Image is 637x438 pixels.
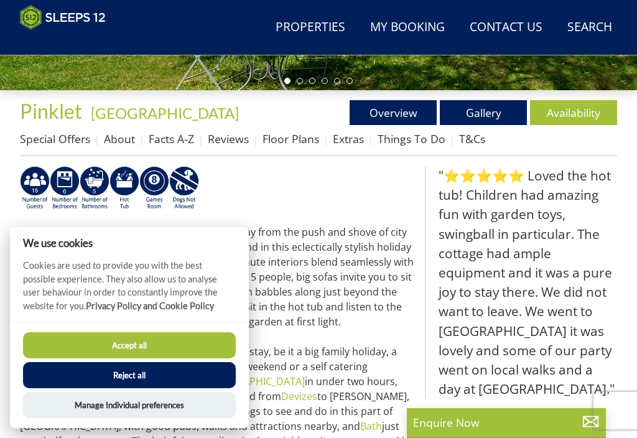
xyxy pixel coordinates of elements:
[333,131,364,146] a: Extras
[206,375,305,388] a: [GEOGRAPHIC_DATA]
[271,14,350,42] a: Properties
[281,389,317,403] a: Devizes
[425,166,617,399] blockquote: "⭐⭐⭐⭐⭐ Loved the hot tub! Children had amazing fun with garden toys, swingball in particular. The...
[23,332,236,358] button: Accept all
[86,104,239,122] span: -
[10,259,249,322] p: Cookies are used to provide you with the best possible experience. They also allow us to analyse ...
[365,14,450,42] a: My Booking
[440,100,527,125] a: Gallery
[20,99,82,123] span: Pinklet
[91,104,239,122] a: [GEOGRAPHIC_DATA]
[109,166,139,211] img: AD_4nXcpX5uDwed6-YChlrI2BYOgXwgg3aqYHOhRm0XfZB-YtQW2NrmeCr45vGAfVKUq4uWnc59ZmEsEzoF5o39EWARlT1ewO...
[350,100,437,125] a: Overview
[80,166,109,211] img: AD_4nXcMgaL2UimRLXeXiAqm8UPE-AF_sZahunijfYMEIQ5SjfSEJI6yyokxyra45ncz6iSW_QuFDoDBo1Fywy-cEzVuZq-ph...
[23,392,236,418] button: Manage Individual preferences
[465,14,547,42] a: Contact Us
[20,5,106,30] img: Sleeps 12
[149,131,194,146] a: Facts A-Z
[208,131,249,146] a: Reviews
[20,99,86,123] a: Pinklet
[50,166,80,211] img: AD_4nXfRzBlt2m0mIteXDhAcJCdmEApIceFt1SPvkcB48nqgTZkfMpQlDmULa47fkdYiHD0skDUgcqepViZHFLjVKS2LWHUqM...
[86,301,214,311] a: Privacy Policy and Cookie Policy
[378,131,445,146] a: Things To Do
[104,131,135,146] a: About
[360,419,382,433] a: Bath
[562,14,617,42] a: Search
[263,131,319,146] a: Floor Plans
[20,166,50,211] img: AD_4nXdm7d4G2YDlTvDNqQTdX1vdTAEAvNtUEKlmdBdwfA56JoWD8uu9-l1tHBTjLitErEH7b5pr3HeNp36h7pU9MuRJVB8Ke...
[530,100,617,125] a: Availability
[139,166,169,211] img: AD_4nXdrZMsjcYNLGsKuA84hRzvIbesVCpXJ0qqnwZoX5ch9Zjv73tWe4fnFRs2gJ9dSiUubhZXckSJX_mqrZBmYExREIfryF...
[169,166,199,211] img: AD_4nXdtMqFLQeNd5SD_yg5mtFB1sUCemmLv_z8hISZZtoESff8uqprI2Ap3l0Pe6G3wogWlQaPaciGoyoSy1epxtlSaMm8_H...
[413,414,600,431] p: Enquire Now
[14,37,144,48] iframe: Customer reviews powered by Trustpilot
[20,131,90,146] a: Special Offers
[23,362,236,388] button: Reject all
[10,237,249,249] h2: We use cookies
[459,131,485,146] a: T&Cs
